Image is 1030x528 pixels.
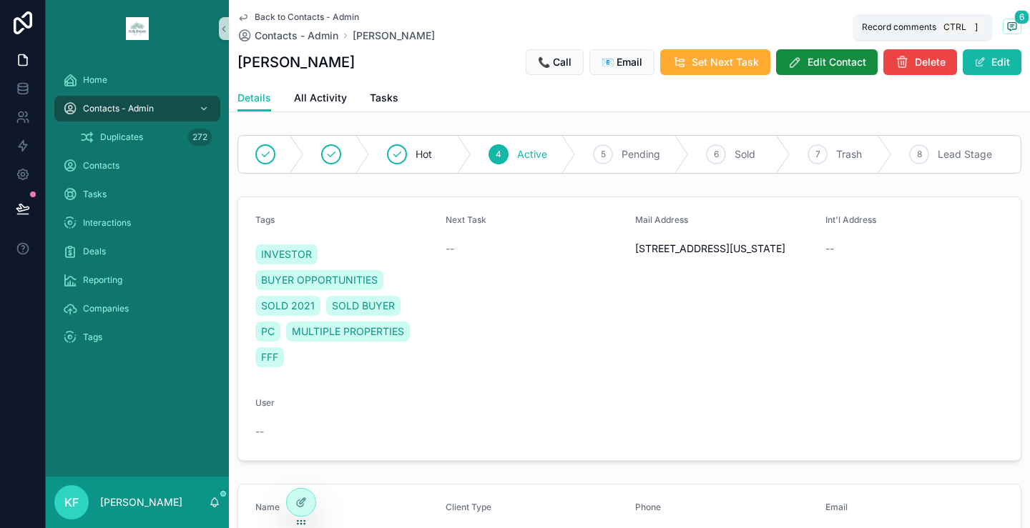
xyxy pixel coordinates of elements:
[825,502,848,512] span: Email
[64,494,79,511] span: KF
[286,322,410,342] a: MULTIPLE PROPERTIES
[83,160,119,171] span: Contacts
[294,91,347,105] span: All Activity
[83,217,131,229] span: Interactions
[255,214,275,225] span: Tags
[446,214,486,225] span: Next Task
[942,20,968,34] span: Ctrl
[261,350,278,364] span: FFF
[83,103,154,114] span: Contacts - Admin
[237,11,359,23] a: Back to Contacts - Admin
[496,149,501,160] span: 4
[255,347,284,367] a: FFF
[255,270,383,290] a: BUYER OPPORTUNITIES
[370,91,398,105] span: Tasks
[54,239,220,264] a: Deals
[255,424,264,439] span: --
[963,49,1021,75] button: Edit
[602,55,642,69] span: 📧 Email
[808,55,866,69] span: Edit Contact
[255,397,275,408] span: User
[72,124,220,150] a: Duplicates272
[915,55,946,69] span: Delete
[255,296,320,316] a: SOLD 2021
[255,244,318,264] a: INVESTOR
[237,91,271,105] span: Details
[714,149,719,160] span: 6
[862,21,936,33] span: Record comments
[635,214,688,225] span: Mail Address
[692,55,759,69] span: Set Next Task
[255,322,280,342] a: PC
[446,502,491,512] span: Client Type
[237,29,338,43] a: Contacts - Admin
[261,299,315,313] span: SOLD 2021
[54,181,220,207] a: Tasks
[622,147,660,161] span: Pending
[100,131,143,143] span: Duplicates
[660,49,770,75] button: Set Next Task
[100,495,182,509] p: [PERSON_NAME]
[188,129,212,146] div: 272
[54,67,220,93] a: Home
[83,303,129,314] span: Companies
[446,241,454,256] span: --
[54,267,220,293] a: Reporting
[255,29,338,43] span: Contacts - Admin
[1014,10,1029,24] span: 6
[54,96,220,121] a: Contacts - Admin
[237,85,271,112] a: Details
[517,147,547,161] span: Active
[83,189,107,200] span: Tasks
[294,85,347,114] a: All Activity
[825,241,834,256] span: --
[54,324,220,350] a: Tags
[126,17,149,40] img: App logo
[255,11,359,23] span: Back to Contacts - Admin
[635,241,814,256] span: [STREET_ADDRESS][US_STATE]
[261,273,378,287] span: BUYER OPPORTUNITIES
[971,21,982,33] span: ]
[261,324,275,339] span: PC
[237,52,355,72] h1: [PERSON_NAME]
[83,274,122,286] span: Reporting
[538,55,572,69] span: 📞 Call
[54,210,220,236] a: Interactions
[601,149,606,160] span: 5
[416,147,432,161] span: Hot
[635,502,661,512] span: Phone
[46,57,229,369] div: scrollable content
[825,214,876,225] span: Int'l Address
[332,299,395,313] span: SOLD BUYER
[526,49,584,75] button: 📞 Call
[938,147,992,161] span: Lead Stage
[776,49,878,75] button: Edit Contact
[83,332,102,343] span: Tags
[54,296,220,322] a: Companies
[353,29,435,43] a: [PERSON_NAME]
[83,246,106,257] span: Deals
[883,49,957,75] button: Delete
[292,324,404,339] span: MULTIPLE PROPERTIES
[589,49,654,75] button: 📧 Email
[255,502,280,512] span: Name
[735,147,755,161] span: Sold
[815,149,820,160] span: 7
[54,153,220,179] a: Contacts
[83,74,107,86] span: Home
[326,296,401,316] a: SOLD BUYER
[836,147,862,161] span: Trash
[370,85,398,114] a: Tasks
[1003,19,1021,36] button: 6
[917,149,922,160] span: 8
[261,247,312,261] span: INVESTOR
